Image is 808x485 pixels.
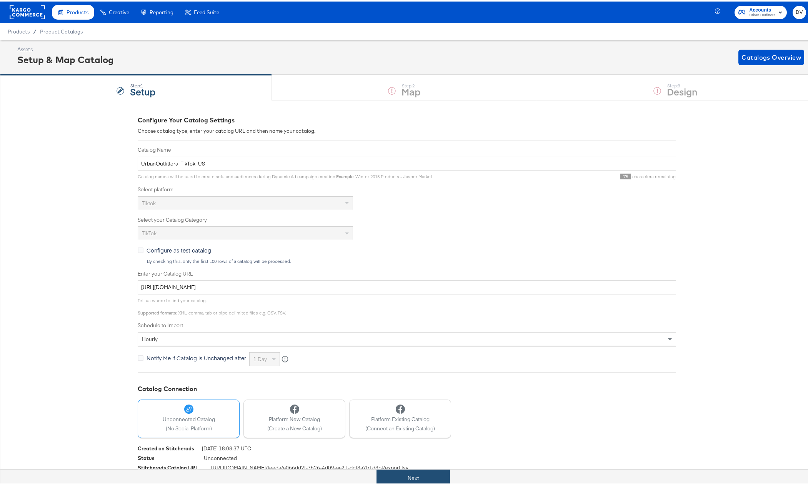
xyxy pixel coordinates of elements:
div: Step: 1 [130,82,155,87]
span: Urban Outfitters [749,11,775,17]
span: Notify Me if Catalog is Unchanged after [147,353,246,360]
div: Created on Stitcherads [138,443,194,451]
span: Feed Suite [194,8,219,14]
input: Enter Catalog URL, e.g. http://www.example.com/products.xml [138,279,676,293]
span: (Create a New Catalog) [267,423,322,431]
div: characters remaining [432,172,676,178]
span: Platform Existing Catalog [365,414,435,421]
span: Platform New Catalog [267,414,322,421]
a: Product Catalogs [40,27,83,33]
div: Configure Your Catalog Settings [138,114,676,123]
span: Creative [109,8,129,14]
span: Tell us where to find your catalog. : XML, comma, tab or pipe delimited files e.g. CSV, TSV. [138,296,286,314]
span: Catalogs Overview [741,50,801,61]
span: 75 [620,172,631,178]
button: Platform Existing Catalog(Connect an Existing Catalog) [349,398,451,436]
span: (No Social Platform) [163,423,215,431]
div: Catalog Connection [138,383,676,392]
span: (Connect an Existing Catalog) [365,423,435,431]
button: Unconnected Catalog(No Social Platform) [138,398,240,436]
input: Name your catalog e.g. My Dynamic Product Catalog [138,155,676,169]
button: AccountsUrban Outfitters [735,4,787,18]
label: Select platform [138,184,676,192]
span: [DATE] 18:08:37 UTC [202,443,251,453]
div: Status [138,453,155,460]
span: hourly [142,334,158,341]
span: Catalog names will be used to create sets and audiences during Dynamic Ad campaign creation. : Wi... [138,172,432,178]
span: / [30,27,40,33]
div: By checking this, only the first 100 rows of a catalog will be processed. [147,257,676,263]
span: Unconnected Catalog [163,414,215,421]
label: Catalog Name [138,145,676,152]
button: Platform New Catalog(Create a New Catalog) [243,398,345,436]
span: Products [8,27,30,33]
span: Tiktok [142,198,156,205]
label: Schedule to Import [138,320,676,328]
div: Setup & Map Catalog [17,52,114,65]
span: Reporting [150,8,173,14]
label: Select your Catalog Category [138,215,676,222]
button: Catalogs Overview [738,48,804,64]
span: Configure as test catalog [147,245,211,253]
span: Unconnected [204,453,237,463]
label: Enter your Catalog URL [138,269,676,276]
strong: Example [336,172,353,178]
span: Accounts [749,5,775,13]
div: Choose catalog type, enter your catalog URL and then name your catalog. [138,126,676,133]
button: DV [793,4,806,18]
span: Products [67,8,88,14]
strong: Setup [130,84,155,96]
span: DV [796,7,803,15]
strong: Supported formats [138,308,176,314]
div: Assets [17,44,114,52]
span: TikTok [142,228,157,235]
span: 1 day [253,354,267,361]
